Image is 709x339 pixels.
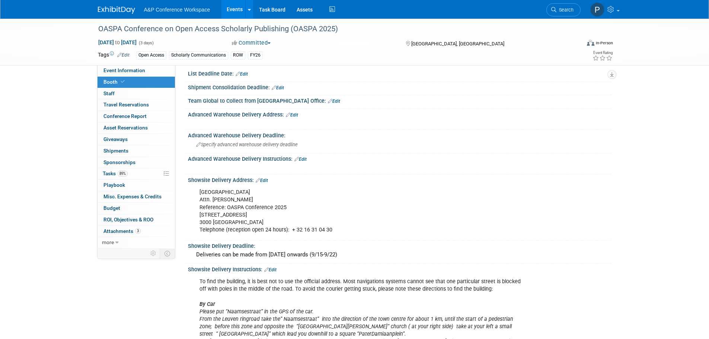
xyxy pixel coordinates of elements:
[188,153,611,163] div: Advanced Warehouse Delivery Instructions:
[103,148,128,154] span: Shipments
[103,102,149,108] span: Travel Reservations
[103,136,128,142] span: Giveaways
[160,249,175,258] td: Toggle Event Tabs
[256,178,268,183] a: Edit
[98,39,137,46] span: [DATE] [DATE]
[188,95,611,105] div: Team Global to Collect from [GEOGRAPHIC_DATA] Office:
[98,99,175,111] a: Travel Reservations
[595,40,613,46] div: In-Person
[199,308,513,337] i: Please put “Naamsestraat” in the GPS of the car. From the Leuven ringroad take the” Naamsestraat”...
[102,239,114,245] span: more
[98,122,175,134] a: Asset Reservations
[103,217,153,223] span: ROI, Objectives & ROO
[188,130,611,139] div: Advanced Warehouse Delivery Deadline:
[196,142,298,147] span: Specify advanced warehouse delivery deadline
[98,88,175,99] a: Staff
[98,134,175,145] a: Giveaways
[236,71,248,77] a: Edit
[98,191,175,202] a: Misc. Expenses & Credits
[121,80,125,84] i: Booth reservation complete
[103,159,135,165] span: Sponsorships
[248,51,263,59] div: FY26
[103,67,145,73] span: Event Information
[98,51,130,60] td: Tags
[117,52,130,58] a: Edit
[98,111,175,122] a: Conference Report
[98,180,175,191] a: Playbook
[294,157,307,162] a: Edit
[98,157,175,168] a: Sponsorships
[98,65,175,76] a: Event Information
[328,99,340,104] a: Edit
[138,41,154,45] span: (3 days)
[103,170,128,176] span: Tasks
[136,51,166,59] div: Open Access
[114,39,121,45] span: to
[286,112,298,118] a: Edit
[103,113,147,119] span: Conference Report
[103,194,162,199] span: Misc. Expenses & Credits
[593,51,613,55] div: Event Rating
[98,77,175,88] a: Booth
[103,90,115,96] span: Staff
[188,82,611,92] div: Shipment Consolidation Deadline:
[98,237,175,248] a: more
[103,228,141,234] span: Attachments
[194,185,530,237] div: [GEOGRAPHIC_DATA] Attn. [PERSON_NAME] Reference: OASPA Conference 2025 [STREET_ADDRESS] 3000 [GEO...
[546,3,581,16] a: Search
[103,182,125,188] span: Playbook
[188,68,611,78] div: List Deadline Date:
[98,226,175,237] a: Attachments3
[98,168,175,179] a: Tasks89%
[231,51,245,59] div: ROW
[98,145,175,157] a: Shipments
[96,22,569,36] div: OASPA Conference on Open Access Scholarly Publishing (OASPA 2025)
[147,249,160,258] td: Personalize Event Tab Strip
[556,7,574,13] span: Search
[411,41,504,47] span: [GEOGRAPHIC_DATA], [GEOGRAPHIC_DATA]
[590,3,604,17] img: Phoebe Murphy-Dunn
[103,125,148,131] span: Asset Reservations
[264,267,277,272] a: Edit
[144,7,210,13] span: A&P Conference Workspace
[537,39,613,50] div: Event Format
[118,171,128,176] span: 89%
[188,240,611,250] div: Showsite Delivery Deadline:
[98,6,135,14] img: ExhibitDay
[169,51,228,59] div: Scholarly Communications
[194,249,606,260] div: Deliveries can be made from [DATE] onwards (9/15-9/22)
[188,264,611,274] div: Showsite Delivery Instructions:
[98,203,175,214] a: Budget
[103,205,120,211] span: Budget
[272,85,284,90] a: Edit
[587,40,594,46] img: Format-Inperson.png
[188,109,611,119] div: Advanced Warehouse Delivery Address:
[229,39,274,47] button: Committed
[98,214,175,226] a: ROI, Objectives & ROO
[103,79,126,85] span: Booth
[135,228,141,234] span: 3
[199,301,215,307] i: By Car
[188,175,611,184] div: Showsite Delivery Address:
